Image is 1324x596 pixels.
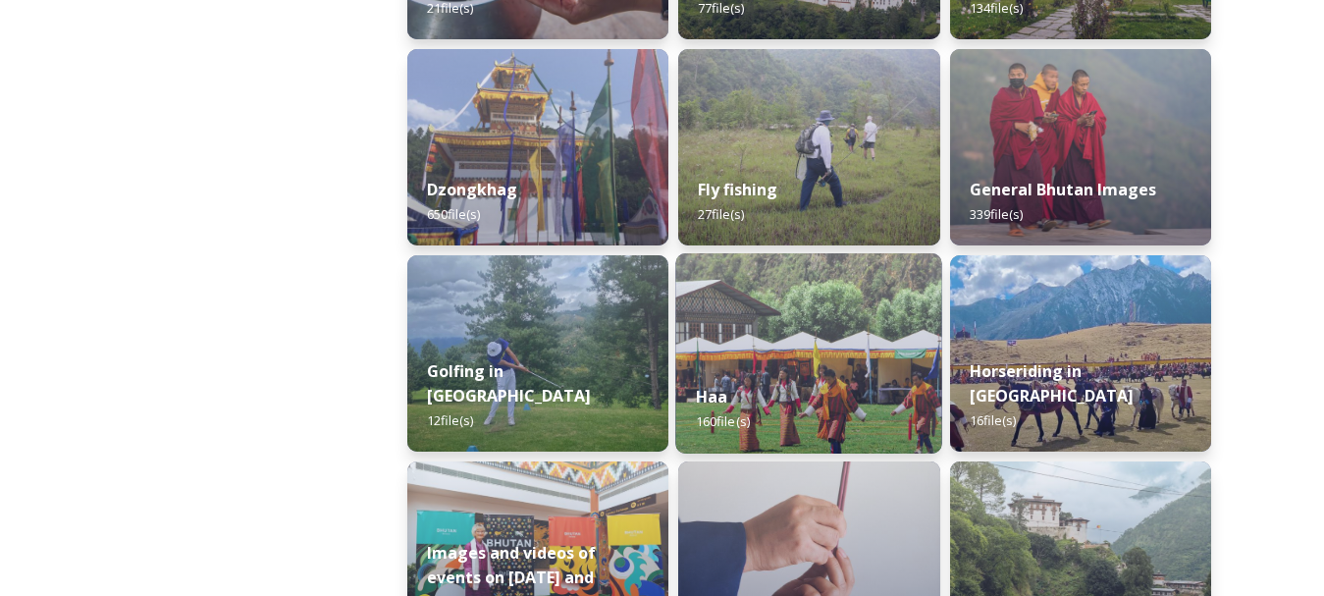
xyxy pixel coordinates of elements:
img: Horseriding%2520in%2520Bhutan2.JPG [950,255,1211,452]
strong: Fly fishing [698,179,777,200]
span: 27 file(s) [698,205,744,223]
span: 12 file(s) [427,411,473,429]
strong: Dzongkhag [427,179,517,200]
span: 650 file(s) [427,205,480,223]
img: Festival%2520Header.jpg [407,49,668,245]
img: by%2520Ugyen%2520Wangchuk14.JPG [678,49,939,245]
span: 339 file(s) [970,205,1023,223]
strong: Horseriding in [GEOGRAPHIC_DATA] [970,360,1134,406]
img: Haa%2520Summer%2520Festival1.jpeg [676,253,943,454]
strong: Haa [696,386,728,407]
img: MarcusWestbergBhutanHiRes-23.jpg [950,49,1211,245]
span: 160 file(s) [696,412,750,430]
strong: Golfing in [GEOGRAPHIC_DATA] [427,360,591,406]
strong: General Bhutan Images [970,179,1156,200]
span: 16 file(s) [970,411,1016,429]
img: IMG_0877.jpeg [407,255,668,452]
